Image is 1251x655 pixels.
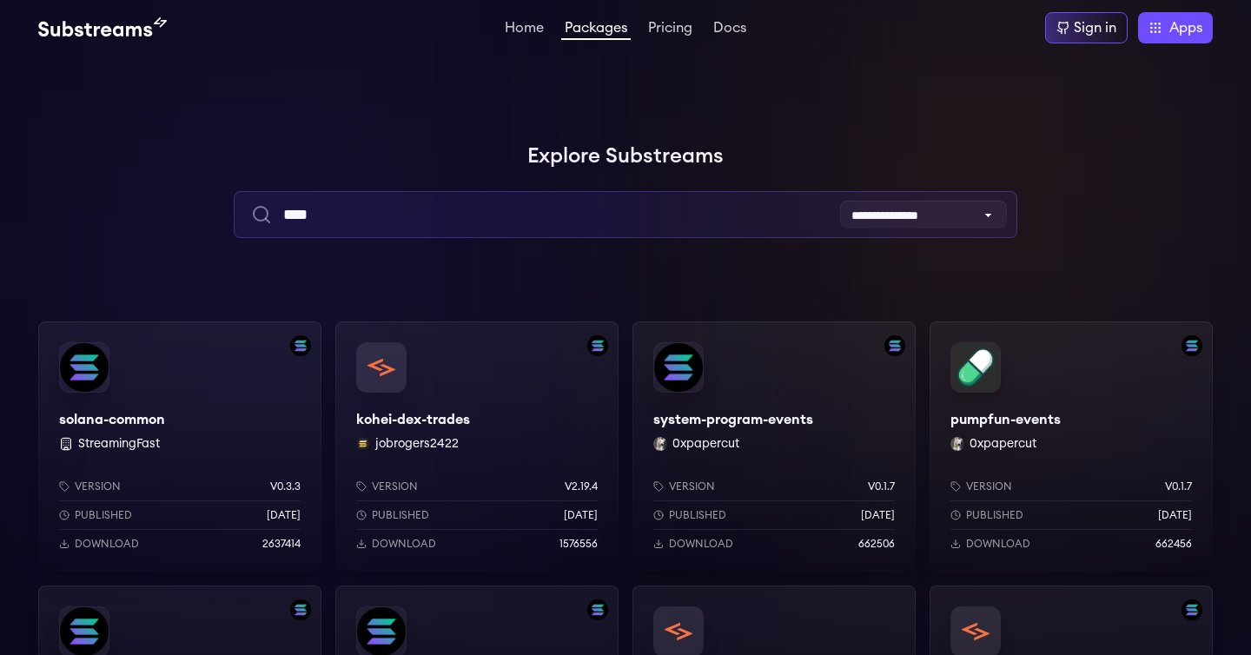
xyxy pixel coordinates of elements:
[262,537,301,551] p: 2637414
[270,480,301,493] p: v0.3.3
[1165,480,1192,493] p: v0.1.7
[335,321,619,572] a: Filter by solana networkkohei-dex-tradeskohei-dex-tradesjobrogers2422 jobrogers2422Versionv2.19.4...
[884,335,905,356] img: Filter by solana network
[75,480,121,493] p: Version
[501,21,547,38] a: Home
[372,480,418,493] p: Version
[632,321,916,572] a: Filter by solana networksystem-program-eventssystem-program-events0xpapercut 0xpapercutVersionv0....
[1045,12,1128,43] a: Sign in
[267,508,301,522] p: [DATE]
[672,435,739,453] button: 0xpapercut
[970,435,1036,453] button: 0xpapercut
[669,537,733,551] p: Download
[861,508,895,522] p: [DATE]
[559,537,598,551] p: 1576556
[372,508,429,522] p: Published
[75,537,139,551] p: Download
[38,321,321,572] a: Filter by solana networksolana-commonsolana-common StreamingFastVersionv0.3.3Published[DATE]Downl...
[1158,508,1192,522] p: [DATE]
[565,480,598,493] p: v2.19.4
[375,435,459,453] button: jobrogers2422
[645,21,696,38] a: Pricing
[868,480,895,493] p: v0.1.7
[587,335,608,356] img: Filter by solana network
[966,508,1023,522] p: Published
[561,21,631,40] a: Packages
[858,537,895,551] p: 662506
[669,508,726,522] p: Published
[290,335,311,356] img: Filter by solana network
[1181,335,1202,356] img: Filter by solana network
[78,435,160,453] button: StreamingFast
[930,321,1213,572] a: Filter by solana networkpumpfun-eventspumpfun-events0xpapercut 0xpapercutVersionv0.1.7Published[D...
[966,480,1012,493] p: Version
[966,537,1030,551] p: Download
[290,599,311,620] img: Filter by solana network
[38,139,1213,174] h1: Explore Substreams
[587,599,608,620] img: Filter by solana network
[1074,17,1116,38] div: Sign in
[75,508,132,522] p: Published
[372,537,436,551] p: Download
[564,508,598,522] p: [DATE]
[669,480,715,493] p: Version
[710,21,750,38] a: Docs
[1181,599,1202,620] img: Filter by solana network
[1155,537,1192,551] p: 662456
[38,17,167,38] img: Substream's logo
[1169,17,1202,38] span: Apps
